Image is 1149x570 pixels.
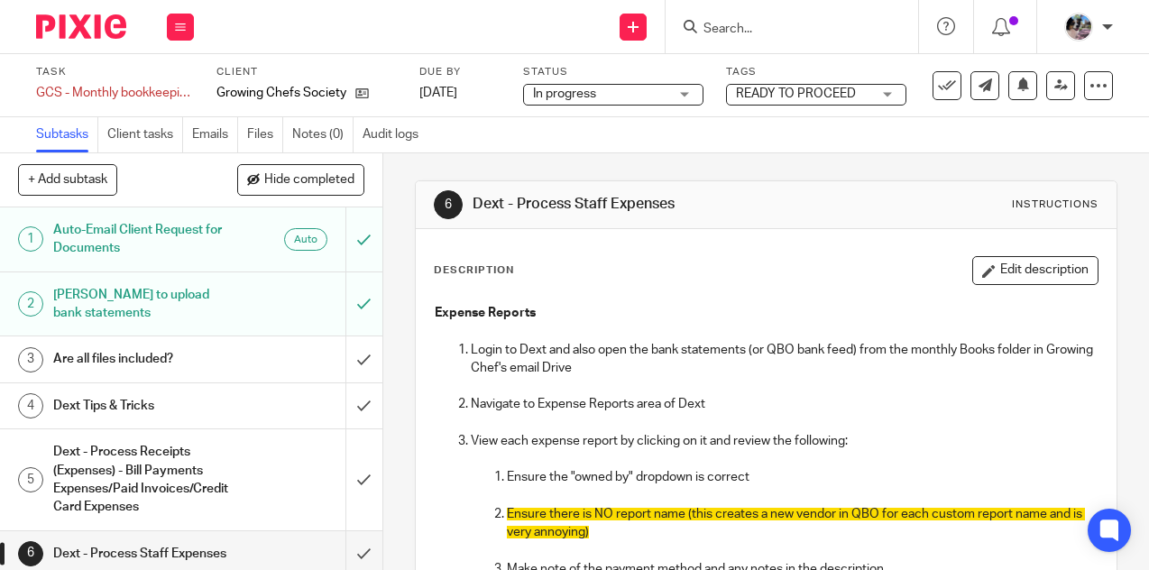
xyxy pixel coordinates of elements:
span: In progress [533,87,596,100]
span: Ensure there is NO report name (this creates a new vendor in QBO for each custom report name and ... [507,508,1085,538]
p: Description [434,263,514,278]
a: Notes (0) [292,117,354,152]
button: Hide completed [237,164,364,195]
label: Client [216,65,397,79]
div: 5 [18,467,43,492]
div: GCS - Monthly bookkeeping - August [36,84,194,102]
a: Audit logs [363,117,427,152]
h1: Dext - Process Staff Expenses [53,540,236,567]
h1: Auto-Email Client Request for Documents [53,216,236,262]
span: [DATE] [419,87,457,99]
button: Edit description [972,256,1098,285]
div: 3 [18,347,43,372]
p: Ensure the "owned by" dropdown is correct [507,468,1098,486]
button: + Add subtask [18,164,117,195]
div: 1 [18,226,43,252]
div: Auto [284,228,327,251]
div: 6 [18,541,43,566]
span: Hide completed [264,173,354,188]
h1: Dext Tips & Tricks [53,392,236,419]
span: READY TO PROCEED [736,87,856,100]
p: View each expense report by clicking on it and review the following: [471,432,1098,450]
img: Pixie [36,14,126,39]
a: Emails [192,117,238,152]
label: Status [523,65,703,79]
a: Subtasks [36,117,98,152]
a: Files [247,117,283,152]
div: 4 [18,393,43,418]
h1: Dext - Process Receipts (Expenses) - Bill Payments Expenses/Paid Invoices/Credit Card Expenses [53,438,236,520]
label: Task [36,65,194,79]
div: 6 [434,190,463,219]
strong: Expense Reports [435,307,536,319]
h1: Are all files included? [53,345,236,372]
img: Screen%20Shot%202020-06-25%20at%209.49.30%20AM.png [1064,13,1093,41]
div: Instructions [1012,198,1098,212]
input: Search [702,22,864,38]
div: 2 [18,291,43,317]
h1: [PERSON_NAME] to upload bank statements [53,281,236,327]
p: Growing Chefs Society [216,84,346,102]
p: Login to Dext and also open the bank statements (or QBO bank feed) from the monthly Books folder ... [471,341,1098,378]
a: Client tasks [107,117,183,152]
label: Tags [726,65,906,79]
p: Navigate to Expense Reports area of Dext [471,395,1098,413]
label: Due by [419,65,501,79]
h1: Dext - Process Staff Expenses [473,195,804,214]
